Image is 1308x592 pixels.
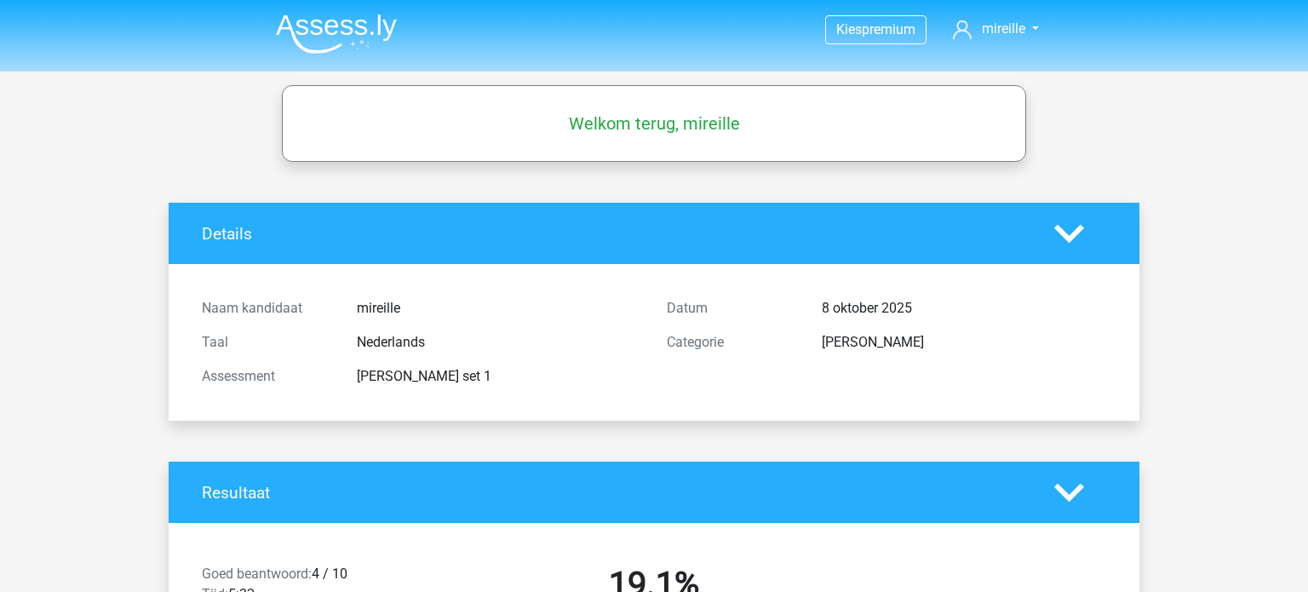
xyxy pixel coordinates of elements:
[189,332,344,353] div: Taal
[946,19,1046,39] a: mireille
[826,18,926,41] a: Kiespremium
[654,298,809,319] div: Datum
[202,224,1029,244] h4: Details
[290,113,1018,134] h5: Welkom terug, mireille
[344,298,654,319] div: mireille
[202,566,312,582] span: Goed beantwoord:
[654,332,809,353] div: Categorie
[344,366,654,387] div: [PERSON_NAME] set 1
[189,298,344,319] div: Naam kandidaat
[202,483,1029,503] h4: Resultaat
[276,14,397,54] img: Assessly
[836,21,862,37] span: Kies
[982,20,1025,37] span: mireille
[809,298,1119,319] div: 8 oktober 2025
[862,21,915,37] span: premium
[809,332,1119,353] div: [PERSON_NAME]
[344,332,654,353] div: Nederlands
[189,366,344,387] div: Assessment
